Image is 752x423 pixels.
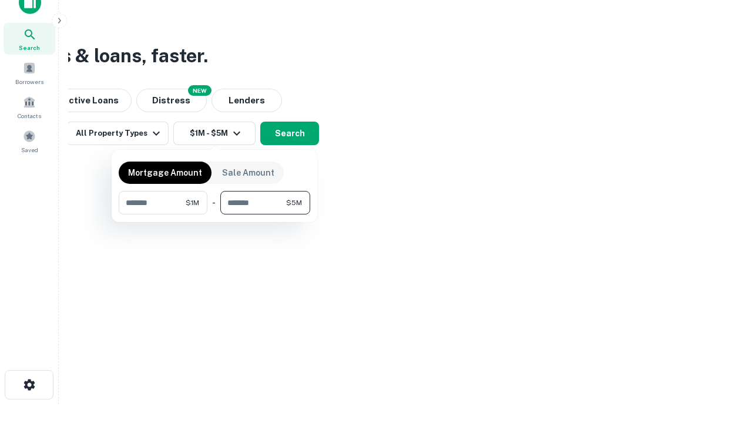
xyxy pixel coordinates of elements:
[222,166,274,179] p: Sale Amount
[186,197,199,208] span: $1M
[128,166,202,179] p: Mortgage Amount
[286,197,302,208] span: $5M
[693,329,752,385] iframe: Chat Widget
[212,191,216,214] div: -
